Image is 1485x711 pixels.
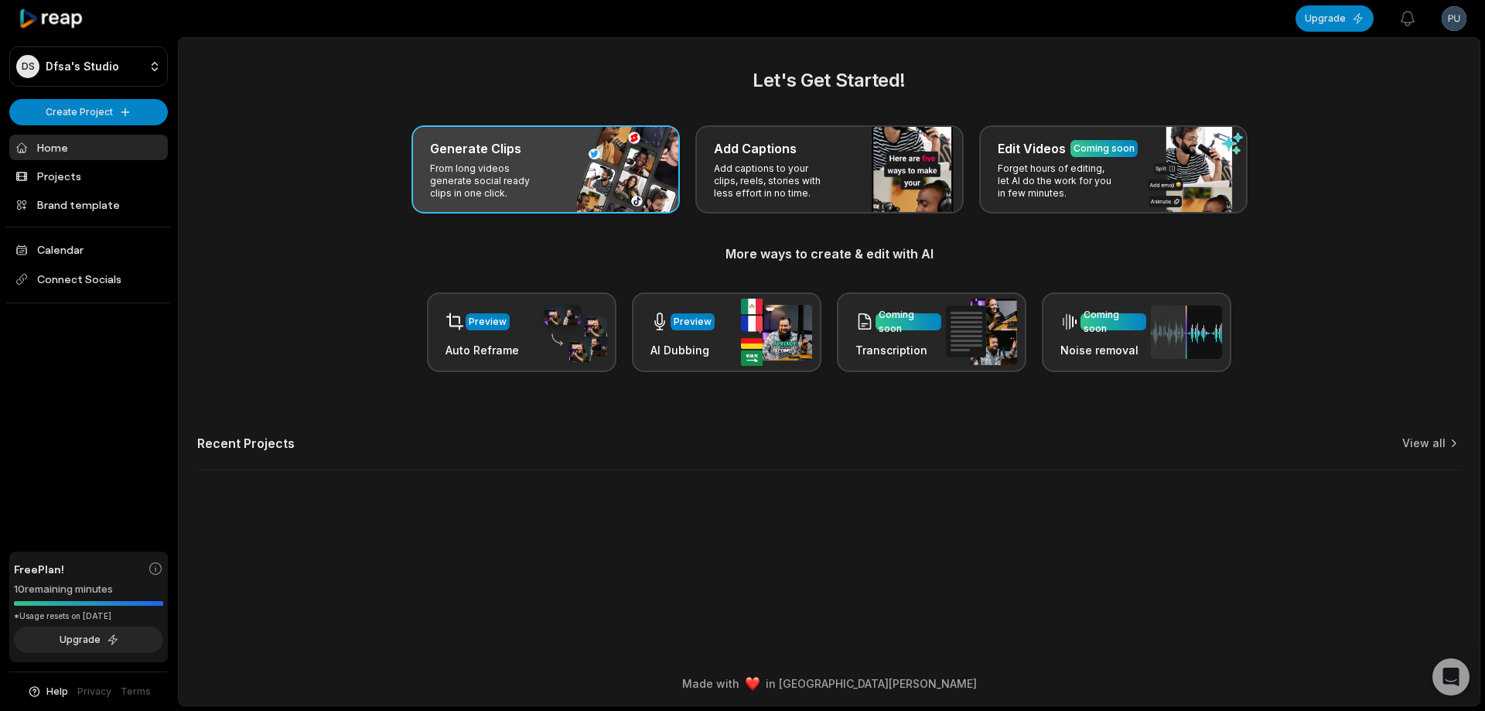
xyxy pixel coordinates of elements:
[714,139,797,158] h3: Add Captions
[536,303,607,363] img: auto_reframe.png
[9,265,168,293] span: Connect Socials
[14,561,64,577] span: Free Plan!
[1084,308,1143,336] div: Coming soon
[946,299,1017,365] img: transcription.png
[16,55,39,78] div: DS
[9,192,168,217] a: Brand template
[1402,436,1446,451] a: View all
[9,99,168,125] button: Create Project
[650,342,715,358] h3: AI Dubbing
[1432,658,1470,696] div: Open Intercom Messenger
[430,139,521,158] h3: Generate Clips
[430,162,550,200] p: From long videos generate social ready clips in one click.
[879,308,938,336] div: Coming soon
[1074,142,1135,156] div: Coming soon
[1060,342,1146,358] h3: Noise removal
[77,685,111,699] a: Privacy
[855,342,941,358] h3: Transcription
[197,436,295,451] h2: Recent Projects
[14,582,163,597] div: 10 remaining minutes
[14,610,163,622] div: *Usage resets on [DATE]
[9,237,168,262] a: Calendar
[469,315,507,329] div: Preview
[714,162,834,200] p: Add captions to your clips, reels, stories with less effort in no time.
[741,299,812,366] img: ai_dubbing.png
[46,60,119,73] p: Dfsa's Studio
[27,685,68,699] button: Help
[121,685,151,699] a: Terms
[9,135,168,160] a: Home
[674,315,712,329] div: Preview
[998,139,1066,158] h3: Edit Videos
[193,675,1466,692] div: Made with in [GEOGRAPHIC_DATA][PERSON_NAME]
[746,677,760,691] img: heart emoji
[998,162,1118,200] p: Forget hours of editing, let AI do the work for you in few minutes.
[445,342,519,358] h3: Auto Reframe
[1151,306,1222,359] img: noise_removal.png
[46,685,68,699] span: Help
[9,163,168,189] a: Projects
[1296,5,1374,32] button: Upgrade
[197,67,1461,94] h2: Let's Get Started!
[14,627,163,653] button: Upgrade
[197,244,1461,263] h3: More ways to create & edit with AI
